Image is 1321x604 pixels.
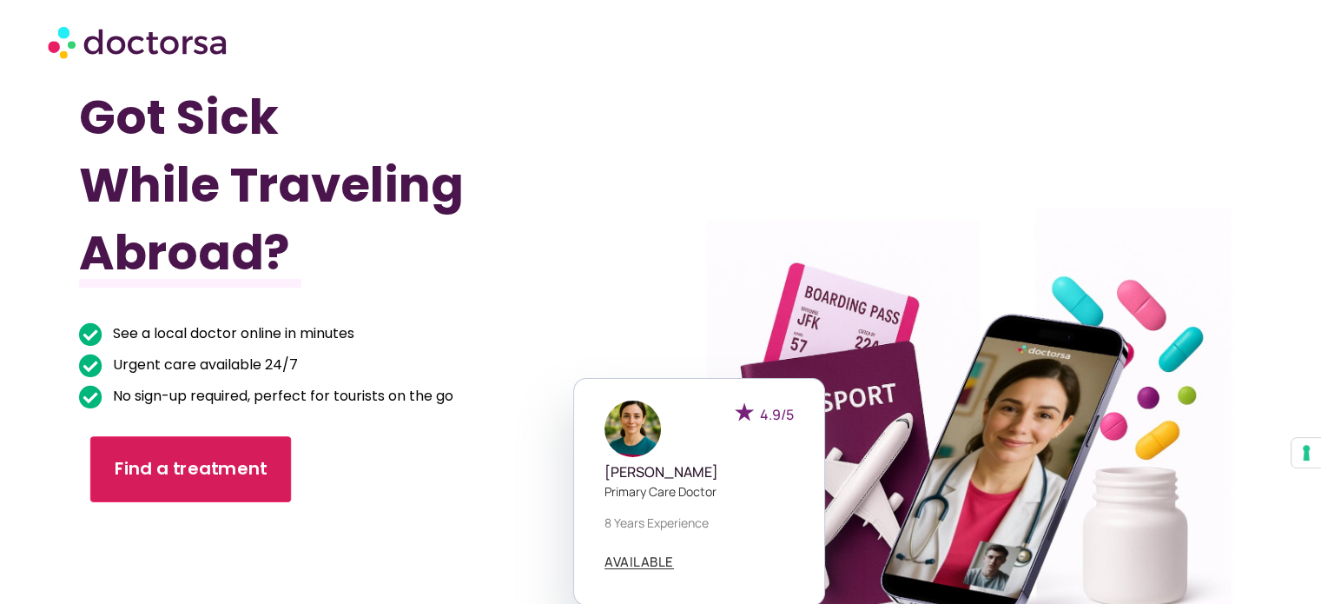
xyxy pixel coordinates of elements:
[109,322,354,346] span: See a local doctor online in minutes
[604,555,674,569] a: AVAILABLE
[90,436,291,502] a: Find a treatment
[109,353,298,377] span: Urgent care available 24/7
[604,514,794,532] p: 8 years experience
[109,384,453,408] span: No sign-up required, perfect for tourists on the go
[760,405,794,424] span: 4.9/5
[604,482,794,501] p: Primary care doctor
[115,457,268,482] span: Find a treatment
[1291,438,1321,468] button: Your consent preferences for tracking technologies
[604,555,674,568] span: AVAILABLE
[79,83,573,287] h1: Got Sick While Traveling Abroad?
[604,464,794,481] h5: [PERSON_NAME]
